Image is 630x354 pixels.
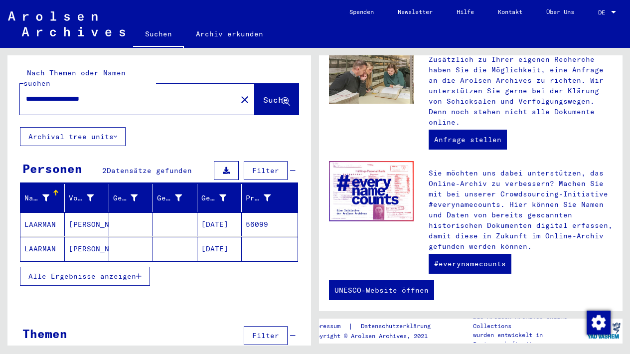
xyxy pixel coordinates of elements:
div: Zustimmung ändern [586,310,610,334]
span: Suche [263,95,288,105]
img: Zustimmung ändern [587,311,611,335]
div: Geburtsdatum [201,190,241,206]
a: Archiv erkunden [184,22,275,46]
button: Filter [244,326,288,345]
p: wurden entwickelt in Partnerschaft mit [473,331,585,349]
mat-header-cell: Prisoner # [242,184,298,212]
a: Impressum [309,321,348,332]
span: Filter [252,166,279,175]
mat-icon: close [239,94,251,106]
img: inquiries.jpg [329,47,414,104]
div: Vorname [69,193,94,203]
div: Geburtsname [113,193,138,203]
button: Alle Ergebnisse anzeigen [20,267,150,286]
button: Archival tree units [20,127,126,146]
a: Datenschutzerklärung [353,321,443,332]
div: Geburt‏ [157,193,182,203]
mat-header-cell: Geburtsname [109,184,154,212]
div: | [309,321,443,332]
a: Anfrage stellen [429,130,507,150]
div: Vorname [69,190,109,206]
a: Suchen [133,22,184,48]
mat-cell: LAARMAN [20,212,65,236]
mat-label: Nach Themen oder Namen suchen [23,68,126,88]
div: Geburt‏ [157,190,197,206]
a: UNESCO-Website öffnen [329,280,434,300]
button: Filter [244,161,288,180]
mat-header-cell: Vorname [65,184,109,212]
button: Suche [255,84,299,115]
p: Zusätzlich zu Ihrer eigenen Recherche haben Sie die Möglichkeit, eine Anfrage an die Arolsen Arch... [429,54,613,128]
mat-cell: LAARMAN [20,237,65,261]
p: Sie möchten uns dabei unterstützen, das Online-Archiv zu verbessern? Machen Sie mit bei unserer C... [429,168,613,252]
div: Themen [22,325,67,343]
mat-header-cell: Geburt‏ [153,184,197,212]
span: DE [598,9,609,16]
div: Geburtsname [113,190,153,206]
p: Die Arolsen Archives Online-Collections [473,313,585,331]
mat-cell: 56099 [242,212,298,236]
div: Prisoner # [246,193,271,203]
p: Copyright © Arolsen Archives, 2021 [309,332,443,341]
mat-cell: [DATE] [197,237,242,261]
span: Filter [252,331,279,340]
img: Arolsen_neg.svg [8,11,125,36]
span: 2 [102,166,107,175]
span: Datensätze gefunden [107,166,192,175]
mat-cell: [DATE] [197,212,242,236]
mat-cell: [PERSON_NAME] [65,212,109,236]
div: Nachname [24,193,49,203]
div: Personen [22,160,82,177]
img: yv_logo.png [585,318,623,343]
a: #everynamecounts [429,254,511,274]
span: Alle Ergebnisse anzeigen [28,272,136,281]
div: Geburtsdatum [201,193,226,203]
div: Nachname [24,190,64,206]
img: enc.jpg [329,161,414,221]
mat-cell: [PERSON_NAME] [65,237,109,261]
button: Clear [235,89,255,109]
mat-header-cell: Geburtsdatum [197,184,242,212]
div: Prisoner # [246,190,286,206]
mat-header-cell: Nachname [20,184,65,212]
